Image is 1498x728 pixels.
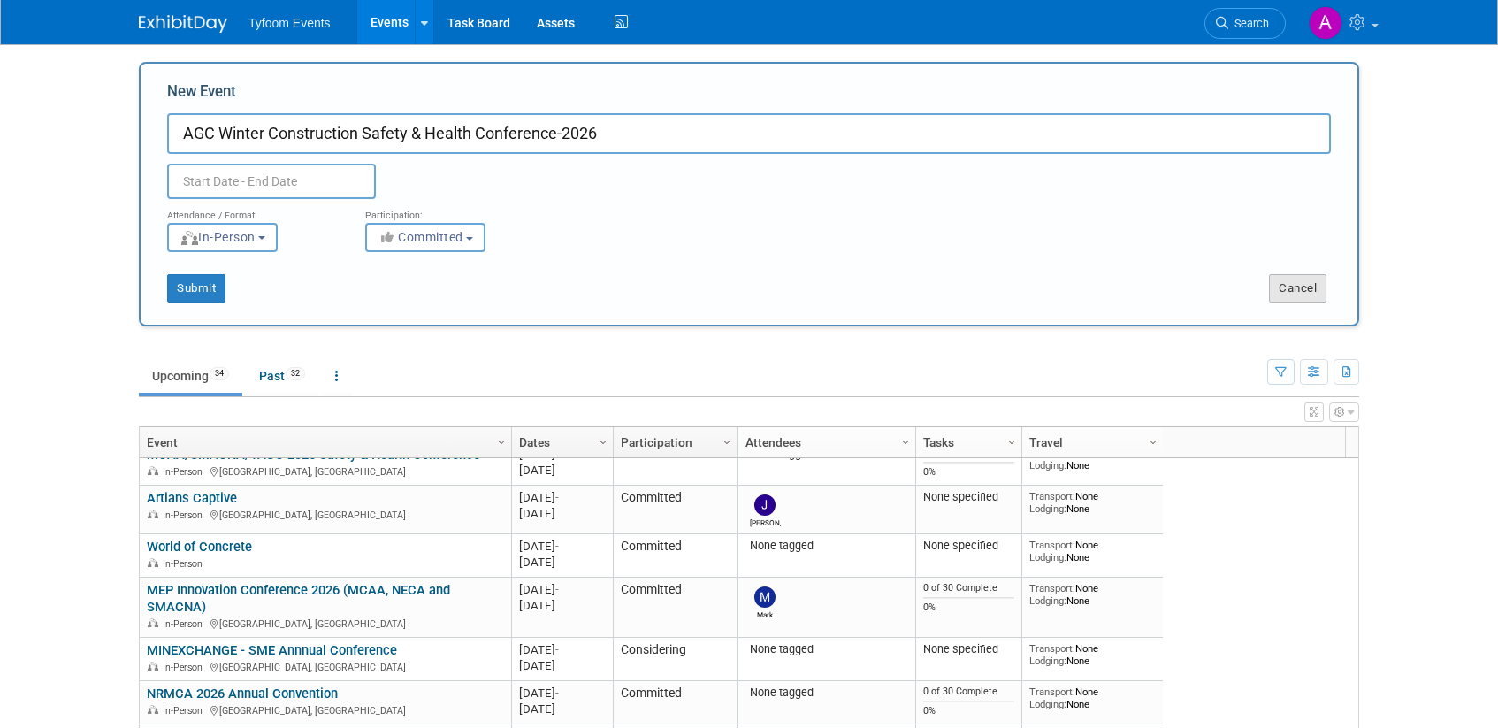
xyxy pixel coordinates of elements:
[745,427,904,457] a: Attendees
[1029,459,1066,471] span: Lodging:
[1029,490,1157,516] div: None None
[148,558,158,567] img: In-Person Event
[613,442,737,486] td: Committed
[147,616,503,631] div: [GEOGRAPHIC_DATA], [GEOGRAPHIC_DATA]
[147,702,503,717] div: [GEOGRAPHIC_DATA], [GEOGRAPHIC_DATA]
[1309,6,1342,40] img: Angie Nichols
[519,686,605,701] div: [DATE]
[147,642,397,658] a: MINEXCHANGE - SME Annnual Conference
[555,643,559,656] span: -
[286,367,305,380] span: 32
[519,582,605,597] div: [DATE]
[555,540,559,553] span: -
[148,705,158,714] img: In-Person Event
[923,642,1015,656] div: None specified
[1029,582,1075,594] span: Transport:
[923,490,1015,504] div: None specified
[1029,539,1075,551] span: Transport:
[1005,435,1019,449] span: Column Settings
[898,435,913,449] span: Column Settings
[365,223,485,252] button: Committed
[519,598,605,613] div: [DATE]
[148,662,158,671] img: In-Person Event
[139,15,227,33] img: ExhibitDay
[897,427,916,454] a: Column Settings
[167,81,236,109] label: New Event
[1029,594,1066,607] span: Lodging:
[745,642,909,656] div: None tagged
[167,223,278,252] button: In-Person
[210,367,229,380] span: 34
[720,435,734,449] span: Column Settings
[167,113,1331,154] input: Name of Trade Show / Conference
[147,464,503,479] div: [GEOGRAPHIC_DATA], [GEOGRAPHIC_DATA]
[613,681,737,724] td: Committed
[621,427,725,457] a: Participation
[1029,490,1075,502] span: Transport:
[613,638,737,681] td: Considering
[1146,435,1160,449] span: Column Settings
[147,427,500,457] a: Event
[519,701,605,717] div: [DATE]
[1003,427,1022,454] a: Column Settings
[167,164,376,199] input: Start Date - End Date
[147,539,252,555] a: World of Concrete
[148,510,158,518] img: In-Person Event
[1029,642,1157,668] div: None None
[519,658,605,673] div: [DATE]
[494,435,508,449] span: Column Settings
[246,359,318,393] a: Past32
[555,686,559,700] span: -
[745,686,909,700] div: None tagged
[167,199,339,222] div: Attendance / Format:
[923,466,1015,479] div: 0%
[1029,686,1075,698] span: Transport:
[555,491,559,504] span: -
[163,510,208,521] span: In-Person
[147,507,503,522] div: [GEOGRAPHIC_DATA], [GEOGRAPHIC_DATA]
[1029,447,1157,472] div: None None
[1029,655,1066,667] span: Lodging:
[1269,274,1326,303] button: Cancel
[745,539,909,553] div: None tagged
[718,427,738,454] a: Column Settings
[519,539,605,554] div: [DATE]
[555,583,559,596] span: -
[148,618,158,627] img: In-Person Event
[594,427,614,454] a: Column Settings
[613,534,737,578] td: Committed
[147,686,338,701] a: NRMCA 2026 Annual Convention
[1144,427,1164,454] a: Column Settings
[163,705,208,717] span: In-Person
[613,486,737,534] td: Committed
[493,427,512,454] a: Column Settings
[1029,427,1151,457] a: Travel
[519,490,605,505] div: [DATE]
[923,427,1010,457] a: Tasks
[1204,8,1286,39] a: Search
[1228,17,1269,30] span: Search
[519,463,605,478] div: [DATE]
[754,586,776,608] img: Mark Nelson
[1029,502,1066,515] span: Lodging:
[519,427,601,457] a: Dates
[1029,582,1157,608] div: None None
[754,494,776,516] img: Jason Cuskelly
[1029,539,1157,564] div: None None
[248,16,331,30] span: Tyfoom Events
[163,618,208,630] span: In-Person
[750,608,781,619] div: Mark Nelson
[147,659,503,674] div: [GEOGRAPHIC_DATA], [GEOGRAPHIC_DATA]
[923,686,1015,698] div: 0 of 30 Complete
[163,662,208,673] span: In-Person
[147,582,450,615] a: MEP Innovation Conference 2026 (MCAA, NECA and SMACNA)
[163,466,208,478] span: In-Person
[147,490,237,506] a: Artians Captive
[923,602,1015,614] div: 0%
[519,642,605,657] div: [DATE]
[167,274,225,303] button: Submit
[923,539,1015,553] div: None specified
[148,466,158,475] img: In-Person Event
[163,558,208,570] span: In-Person
[1029,698,1066,710] span: Lodging:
